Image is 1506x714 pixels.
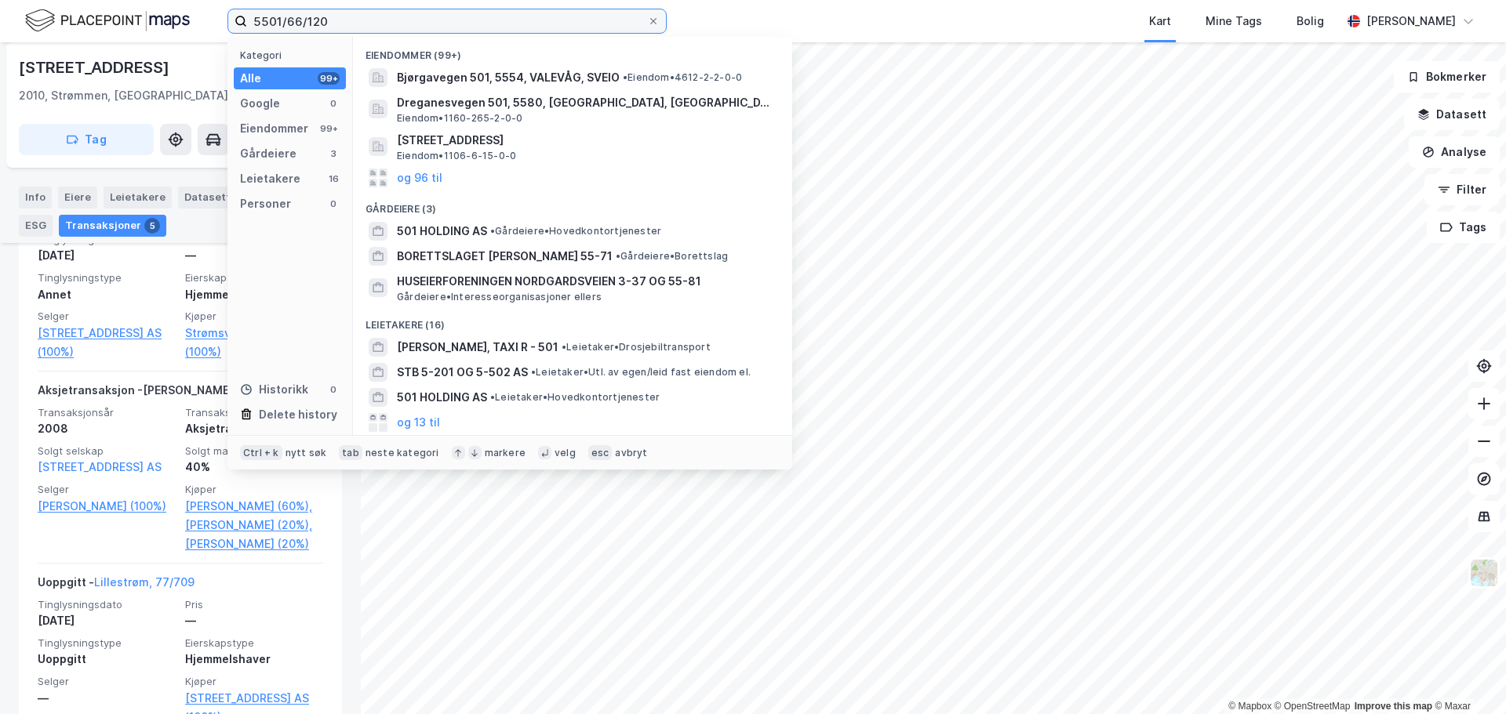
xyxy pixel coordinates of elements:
div: Eiendommer (99+) [353,37,792,65]
span: Tinglysningsdato [38,598,176,611]
div: Hjemmelshaver [185,285,323,304]
div: Datasett [178,187,256,208]
span: Kjøper [185,310,323,323]
div: 16 [327,172,340,185]
a: [PERSON_NAME] (20%) [185,535,323,553]
span: 501 HOLDING AS [397,388,487,407]
span: [PERSON_NAME], TAXI R - 501 [397,338,558,357]
div: Ctrl + k [240,445,282,461]
iframe: Chat Widget [1428,639,1506,714]
img: logo.f888ab2527a4732fd821a326f86c7f29.svg [25,7,190,34]
a: [STREET_ADDRESS] AS [38,460,162,473]
button: og 13 til [397,413,440,432]
div: Kontrollprogram for chat [1428,639,1506,714]
span: Leietaker • Drosjebiltransport [562,341,711,353]
div: Uoppgitt [38,650,176,669]
div: Eiere [58,187,97,208]
span: Selger [38,675,176,688]
div: — [38,689,176,708]
div: — [185,611,323,630]
div: Google [240,94,280,113]
span: Tinglysningstype [38,636,176,650]
span: • [562,341,566,353]
div: Eiendommer [240,119,308,138]
div: Leietakere [104,187,172,208]
a: Improve this map [1355,701,1432,712]
button: Tag [19,124,154,155]
button: Analyse [1409,136,1500,168]
span: • [490,225,495,237]
span: • [490,391,495,403]
div: neste kategori [366,447,439,459]
span: BORETTSLAGET [PERSON_NAME] 55-71 [397,247,613,266]
a: Lillestrøm, 77/709 [94,575,195,589]
div: velg [555,447,576,459]
input: Søk på adresse, matrikkel, gårdeiere, leietakere eller personer [247,9,647,33]
div: Gårdeiere (3) [353,190,792,219]
div: Personer [240,194,291,213]
div: Annet [38,285,176,304]
div: 2010, Strømmen, [GEOGRAPHIC_DATA] [19,86,228,105]
span: Transaksjonsår [38,406,176,419]
div: 99+ [318,122,340,135]
span: Eierskapstype [185,636,323,650]
div: Aksjetransaksjon - [PERSON_NAME] flere [38,381,263,406]
span: Gårdeiere • Hovedkontortjenester [490,225,661,237]
div: [PERSON_NAME] [1366,12,1456,31]
span: Kjøper [185,483,323,496]
div: Alle [240,69,261,88]
a: [PERSON_NAME] (100%) [38,497,176,516]
span: Solgt matrikkelandel [185,444,323,458]
button: Datasett [1404,99,1500,130]
span: • [616,250,620,262]
div: avbryt [615,447,647,459]
a: Mapbox [1228,701,1271,712]
div: Transaksjoner [59,215,166,237]
span: Eiendom • 1106-6-15-0-0 [397,150,516,162]
span: Selger [38,310,176,323]
div: markere [485,447,526,459]
div: Kategori [240,49,346,61]
div: 0 [327,97,340,110]
a: [PERSON_NAME] (20%), [185,516,323,535]
span: Transaksjonstype [185,406,323,419]
span: Leietaker • Hovedkontortjenester [490,391,660,404]
span: STB 5-201 OG 5-502 AS [397,363,528,382]
div: — [185,246,323,265]
button: og 96 til [397,169,442,187]
div: 0 [327,383,340,396]
button: Tags [1427,212,1500,243]
div: Info [19,187,52,208]
div: Historikk [240,380,308,399]
img: Z [1469,558,1499,588]
div: tab [339,445,362,461]
div: Gårdeiere [240,144,296,163]
div: Bolig [1297,12,1324,31]
div: Hjemmelshaver [185,650,323,669]
span: [STREET_ADDRESS] [397,131,773,150]
div: [STREET_ADDRESS] [19,55,173,80]
div: esc [588,445,613,461]
div: 2008 [38,419,176,438]
div: 3 [327,147,340,160]
span: HUSEIERFORENINGEN NORDGARDSVEIEN 3-37 OG 55-81 [397,272,773,291]
div: [DATE] [38,611,176,630]
span: Pris [185,598,323,611]
span: Eierskapstype [185,271,323,285]
div: Leietakere (16) [353,306,792,335]
div: Leietakere [240,169,300,188]
span: • [623,71,627,83]
a: [STREET_ADDRESS] AS (100%) [38,324,176,361]
a: OpenStreetMap [1275,701,1351,712]
div: Mine Tags [1206,12,1262,31]
a: [PERSON_NAME] (60%), [185,497,323,516]
span: Dreganesvegen 501, 5580, [GEOGRAPHIC_DATA], [GEOGRAPHIC_DATA] [397,93,773,112]
span: • [531,366,536,378]
div: Delete history [259,405,337,424]
div: 40% [185,458,323,477]
span: Tinglysningstype [38,271,176,285]
div: [DATE] [38,246,176,265]
span: Bjørgavegen 501, 5554, VALEVÅG, SVEIO [397,68,620,87]
div: 5 [144,218,160,234]
div: 0 [327,198,340,210]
